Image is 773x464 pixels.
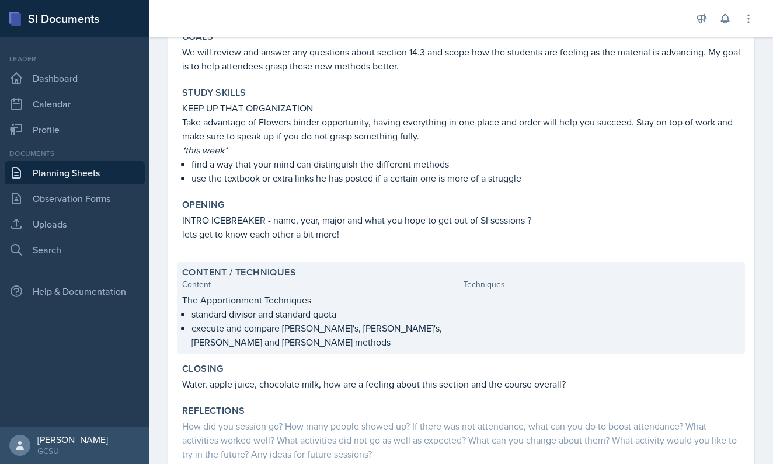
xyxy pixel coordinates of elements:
[182,45,740,73] p: We will review and answer any questions about section 14.3 and scope how the students are feeling...
[5,238,145,261] a: Search
[191,321,459,349] p: execute and compare [PERSON_NAME]'s, [PERSON_NAME]'s, [PERSON_NAME] and [PERSON_NAME] methods
[182,101,740,115] p: KEEP UP THAT ORGANIZATION
[182,293,459,307] p: The Apportionment Techniques
[182,213,740,227] p: INTRO ICEBREAKER - name, year, major and what you hope to get out of SI sessions ?
[5,187,145,210] a: Observation Forms
[182,144,227,156] em: *this week*
[5,161,145,184] a: Planning Sheets
[464,278,740,291] div: Techniques
[182,377,740,391] p: Water, apple juice, chocolate milk, how are a feeling about this section and the course overall?
[182,419,740,461] div: How did you session go? How many people showed up? If there was not attendance, what can you do t...
[191,157,740,171] p: find a way that your mind can distinguish the different methods
[191,171,740,185] p: use the textbook or extra links he has posted if a certain one is more of a struggle
[5,212,145,236] a: Uploads
[182,115,740,143] p: Take advantage of Flowers binder opportunity, having everything in one place and order will help ...
[182,363,224,375] label: Closing
[5,92,145,116] a: Calendar
[5,118,145,141] a: Profile
[5,67,145,90] a: Dashboard
[182,87,246,99] label: Study Skills
[5,54,145,64] div: Leader
[182,227,740,241] p: lets get to know each other a bit more!
[182,199,225,211] label: Opening
[182,267,296,278] label: Content / Techniques
[182,278,459,291] div: Content
[5,148,145,159] div: Documents
[191,307,459,321] p: standard divisor and standard quota
[182,405,245,417] label: Reflections
[37,434,108,445] div: [PERSON_NAME]
[37,445,108,457] div: GCSU
[5,280,145,303] div: Help & Documentation
[182,31,213,43] label: Goals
